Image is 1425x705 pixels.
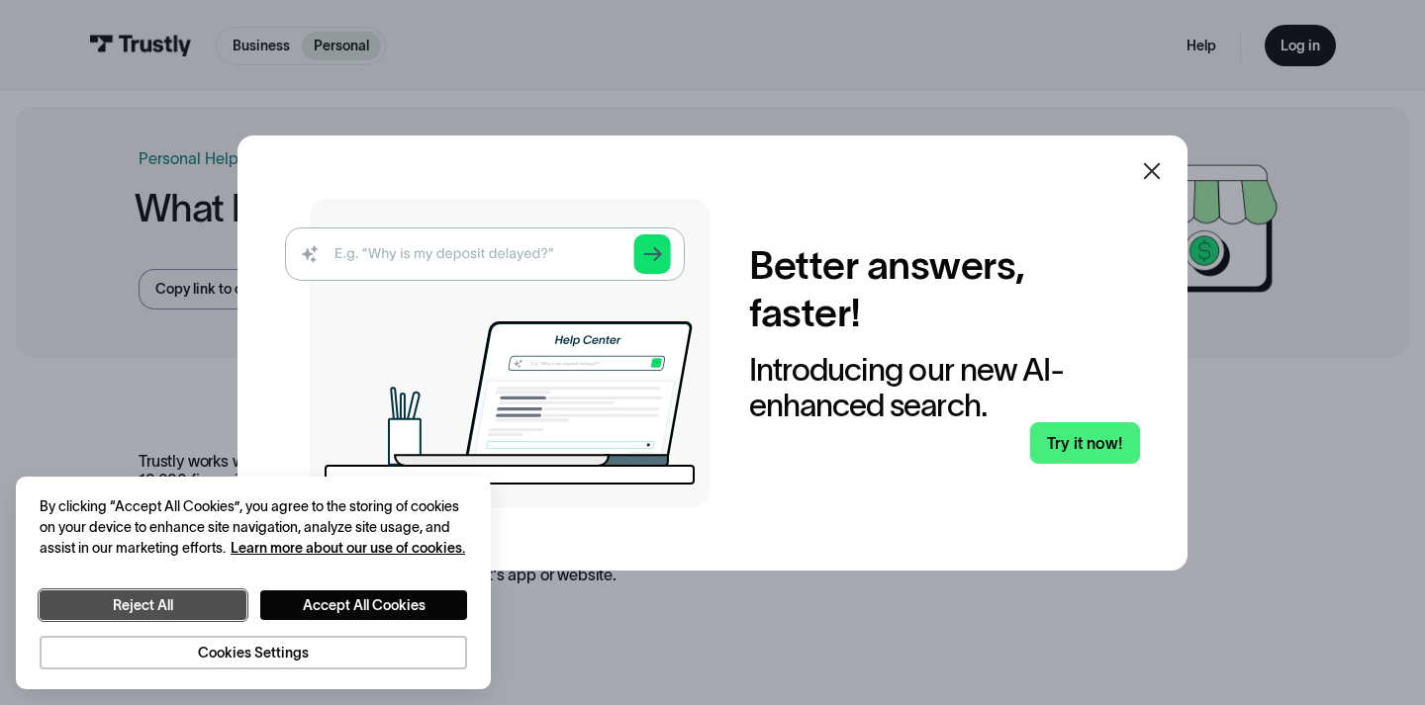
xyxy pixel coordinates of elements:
a: Try it now! [1030,422,1140,464]
button: Reject All [40,590,246,620]
div: Cookie banner [16,477,491,689]
div: Introducing our new AI-enhanced search. [749,352,1140,421]
h2: Better answers, faster! [749,241,1140,336]
button: Accept All Cookies [260,590,467,620]
div: By clicking “Accept All Cookies”, you agree to the storing of cookies on your device to enhance s... [40,496,467,559]
button: Cookies Settings [40,636,467,669]
a: More information about your privacy, opens in a new tab [231,540,465,556]
div: Privacy [40,496,467,669]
